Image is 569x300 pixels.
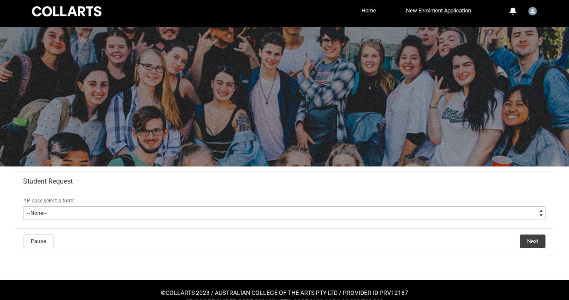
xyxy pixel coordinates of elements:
span: Please select a form: [27,198,75,204]
article: Redu_Student_Request flow [16,172,553,254]
abbr: required [24,198,26,204]
a: Home [359,4,378,17]
span: Student Request [23,177,73,186]
a: New Enrolment Application [404,4,473,17]
img: Student.hcooper.20252933 [528,7,537,15]
button: User Profile Student.hcooper.20252933 [526,3,539,17]
button: Next [520,235,545,248]
button: Pause [24,235,53,248]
